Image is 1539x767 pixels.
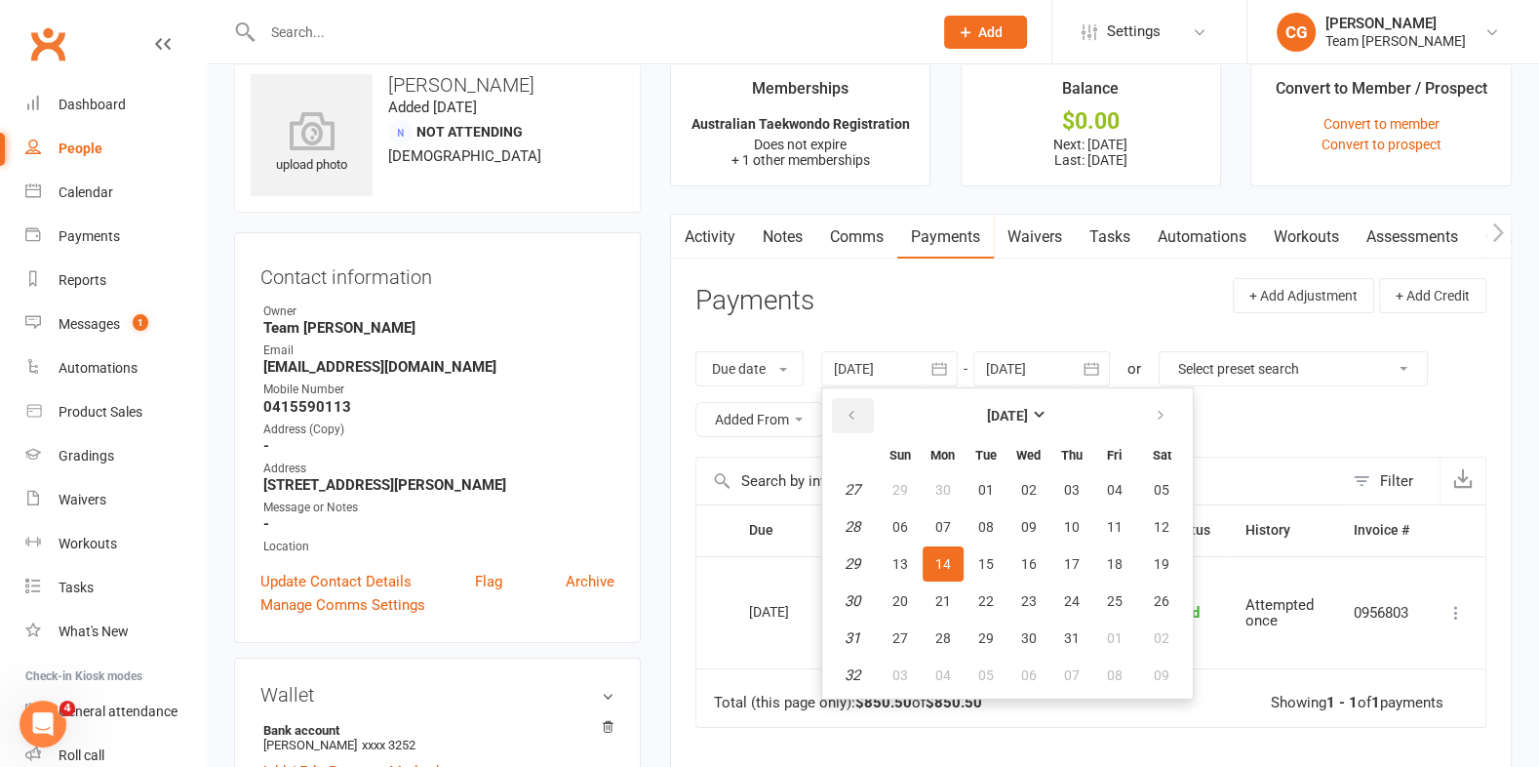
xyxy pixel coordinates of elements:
button: + Add Credit [1379,278,1486,313]
span: 14 [935,556,951,572]
em: 29 [845,555,860,573]
div: Dashboard [59,97,126,112]
button: Filter [1343,458,1440,505]
button: 16 [1008,546,1049,582]
button: 03 [1051,472,1092,507]
div: Address (Copy) [263,421,614,439]
span: Attempted once [1245,596,1314,630]
button: 31 [1051,621,1092,656]
button: 29 [966,621,1006,656]
div: Reports [59,272,106,288]
strong: Bank account [263,723,605,738]
span: 03 [1064,482,1080,498]
div: Roll call [59,747,104,763]
div: Messages [59,316,120,332]
span: 12 [1154,519,1169,535]
strong: 0415590113 [263,398,614,416]
em: 30 [845,592,860,610]
div: Team [PERSON_NAME] [1325,32,1466,50]
div: Waivers [59,492,106,507]
button: 04 [923,658,964,693]
span: 05 [1154,482,1169,498]
h3: Payments [695,286,814,316]
span: Does not expire [754,137,847,152]
div: Address [263,460,614,478]
div: CG [1277,13,1316,52]
div: [DATE] [749,596,839,626]
button: 28 [923,621,964,656]
strong: [DATE] [987,408,1028,424]
a: Flag [475,570,502,593]
h3: Contact information [260,259,614,288]
span: 02 [1154,630,1169,646]
a: Reports [25,259,206,303]
small: Saturday [1153,448,1171,463]
a: Product Sales [25,390,206,434]
th: Due [731,505,886,555]
span: 06 [1021,667,1037,683]
span: 28 [935,630,951,646]
div: Product Sales [59,404,142,420]
span: 24 [1064,593,1080,609]
a: Messages 1 [25,303,206,346]
p: Next: [DATE] Last: [DATE] [979,137,1204,168]
div: Gradings [59,448,114,464]
span: 21 [935,593,951,609]
span: 01 [978,482,994,498]
span: xxxx 3252 [362,738,415,752]
span: [DEMOGRAPHIC_DATA] [388,147,541,165]
span: 03 [892,667,908,683]
button: 07 [1051,658,1092,693]
button: 06 [1008,658,1049,693]
input: Search... [256,19,919,46]
button: 29 [880,472,921,507]
iframe: Intercom live chat [20,701,66,747]
div: Automations [59,360,138,376]
span: 04 [1107,482,1123,498]
button: 23 [1008,584,1049,619]
button: 20 [880,584,921,619]
span: 4 [59,701,75,716]
span: Add [978,24,1003,40]
button: 04 [1094,472,1135,507]
div: Convert to Member / Prospect [1276,76,1487,111]
a: Automations [25,346,206,390]
span: 18 [1107,556,1123,572]
button: 05 [966,658,1006,693]
span: 20 [892,593,908,609]
strong: - [263,437,614,455]
div: Email [263,342,614,360]
div: Filter [1380,469,1413,493]
div: Tasks [59,580,94,595]
button: 21 [923,584,964,619]
strong: - [263,515,614,533]
button: 03 [880,658,921,693]
button: 01 [966,472,1006,507]
div: $0.00 [979,111,1204,132]
a: Payments [897,215,994,260]
div: People [59,141,102,156]
a: Gradings [25,434,206,478]
a: Dashboard [25,83,206,127]
a: Comms [816,215,897,260]
span: 1 [133,314,148,331]
small: Tuesday [975,448,997,463]
a: Waivers [25,478,206,522]
a: Calendar [25,171,206,215]
div: [PERSON_NAME] [1325,15,1466,32]
small: Monday [930,448,955,463]
button: 13 [880,546,921,582]
div: Memberships [752,76,848,111]
button: 02 [1008,472,1049,507]
a: Tasks [1076,215,1144,260]
a: Workouts [1260,215,1353,260]
button: 19 [1137,546,1187,582]
strong: Team [PERSON_NAME] [263,319,614,337]
span: 07 [935,519,951,535]
a: Automations [1144,215,1260,260]
span: + 1 other memberships [730,152,869,168]
button: + Add Adjustment [1233,278,1374,313]
span: 09 [1154,667,1169,683]
span: 17 [1064,556,1080,572]
span: 11 [1107,519,1123,535]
